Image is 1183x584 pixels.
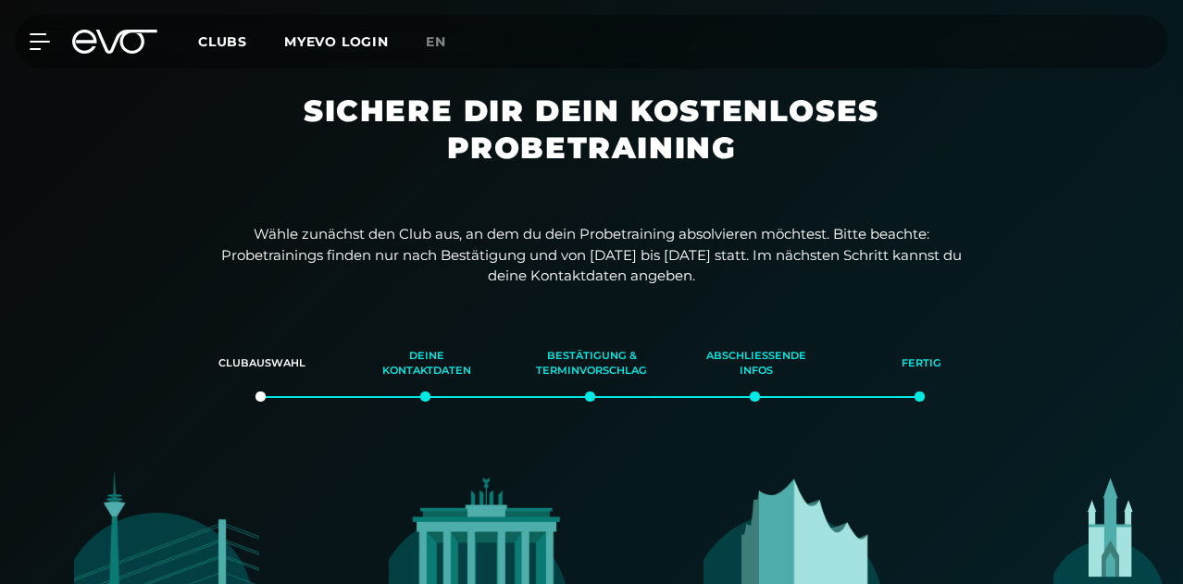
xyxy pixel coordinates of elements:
[426,31,468,53] a: en
[166,93,1017,196] h1: Sichere dir dein kostenloses Probetraining
[862,339,980,389] div: Fertig
[284,33,389,50] a: MYEVO LOGIN
[367,339,486,389] div: Deine Kontaktdaten
[426,33,446,50] span: en
[203,339,321,389] div: Clubauswahl
[198,32,284,50] a: Clubs
[532,339,651,389] div: Bestätigung & Terminvorschlag
[198,33,247,50] span: Clubs
[697,339,816,389] div: Abschließende Infos
[221,224,962,287] p: Wähle zunächst den Club aus, an dem du dein Probetraining absolvieren möchtest. Bitte beachte: Pr...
